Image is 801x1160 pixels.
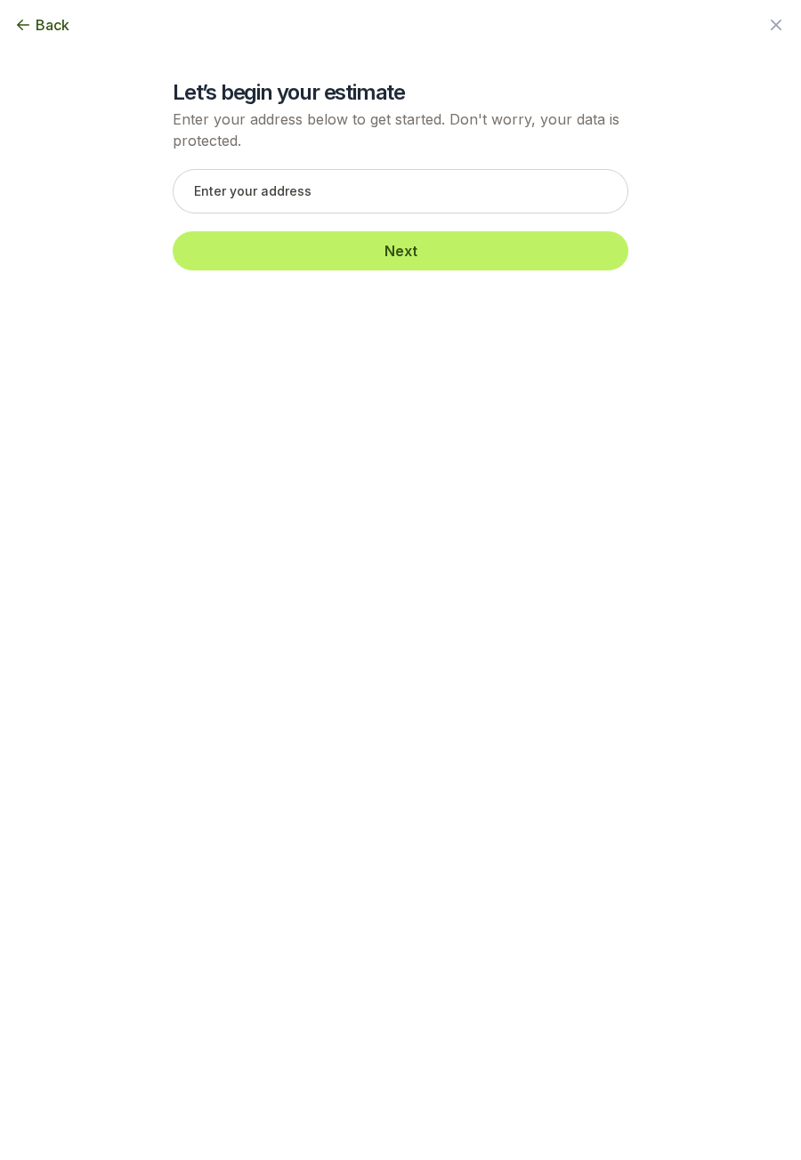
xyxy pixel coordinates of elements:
[173,231,628,270] button: Next
[173,169,628,213] input: Enter your address
[14,14,69,36] button: Back
[173,78,628,107] h2: Let’s begin your estimate
[36,14,69,36] span: Back
[173,109,628,151] p: Enter your address below to get started. Don't worry, your data is protected.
